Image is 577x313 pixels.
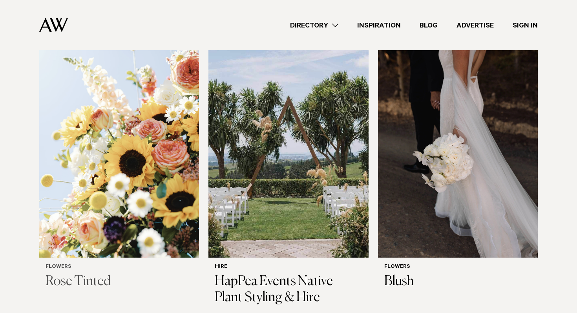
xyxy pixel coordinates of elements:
[208,43,368,257] img: Auckland Weddings Hire | HapPea Events Native Plant Styling & Hire
[281,20,348,31] a: Directory
[378,43,538,257] img: Auckland Weddings Flowers | Blush
[215,264,362,271] h6: Hire
[39,18,68,32] img: Auckland Weddings Logo
[384,274,531,290] h3: Blush
[39,43,199,296] a: Auckland Weddings Flowers | Rose Tinted Flowers Rose Tinted
[503,20,547,31] a: Sign In
[378,43,538,296] a: Auckland Weddings Flowers | Blush Flowers Blush
[46,264,193,271] h6: Flowers
[39,43,199,257] img: Auckland Weddings Flowers | Rose Tinted
[410,20,447,31] a: Blog
[46,274,193,290] h3: Rose Tinted
[447,20,503,31] a: Advertise
[348,20,410,31] a: Inspiration
[208,43,368,312] a: Auckland Weddings Hire | HapPea Events Native Plant Styling & Hire Hire HapPea Events Native Plan...
[215,274,362,306] h3: HapPea Events Native Plant Styling & Hire
[384,264,531,271] h6: Flowers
